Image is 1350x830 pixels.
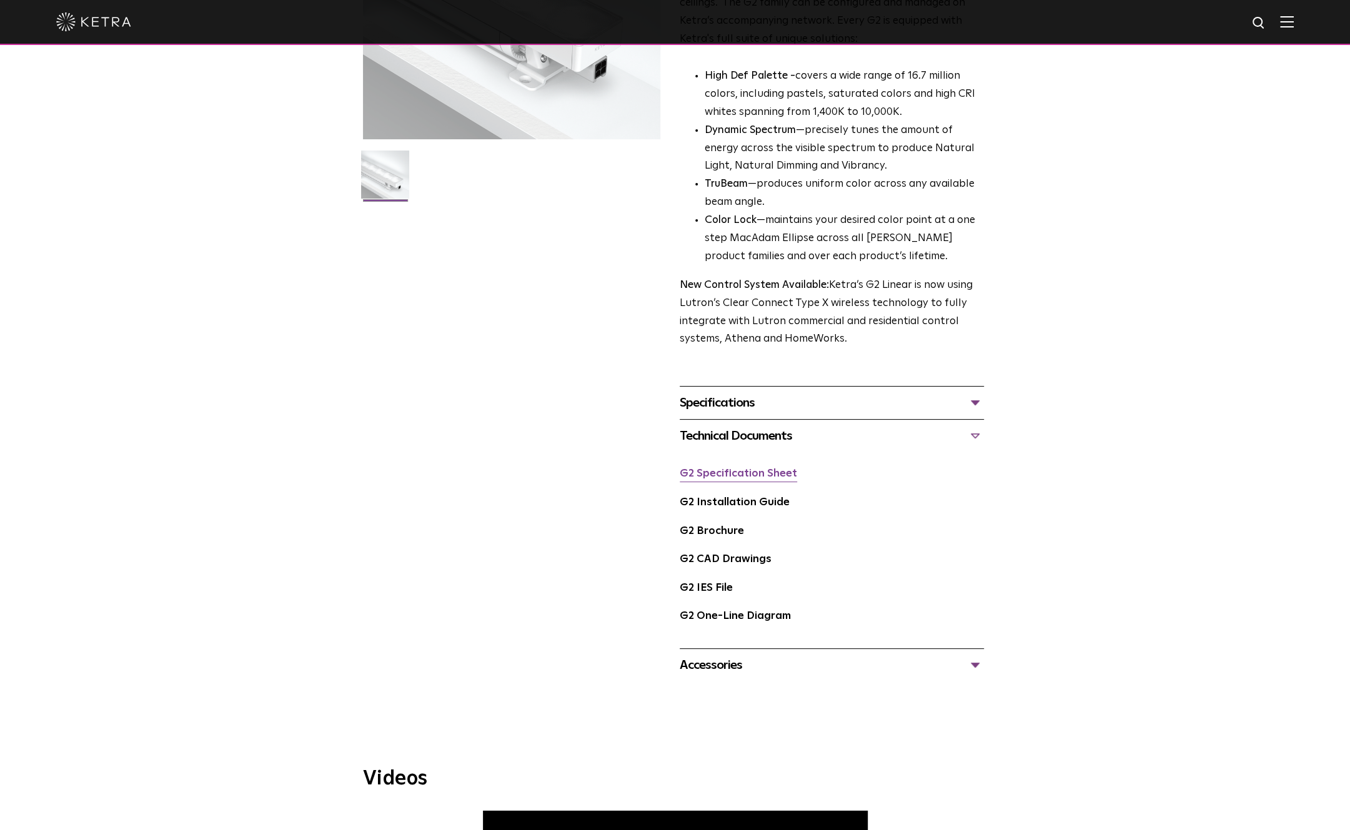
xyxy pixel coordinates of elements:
li: —precisely tunes the amount of energy across the visible spectrum to produce Natural Light, Natur... [705,122,984,176]
div: Accessories [680,655,984,675]
a: G2 IES File [680,583,733,593]
strong: Color Lock [705,215,757,225]
a: G2 One-Line Diagram [680,611,791,621]
strong: High Def Palette - [705,71,795,81]
h3: Videos [363,769,988,789]
img: ketra-logo-2019-white [56,12,131,31]
div: Technical Documents [680,426,984,446]
strong: Dynamic Spectrum [705,125,796,136]
div: Specifications [680,393,984,413]
p: Ketra’s G2 Linear is now using Lutron’s Clear Connect Type X wireless technology to fully integra... [680,277,984,349]
img: G2-Linear-2021-Web-Square [361,151,409,208]
a: G2 Installation Guide [680,497,790,508]
a: G2 CAD Drawings [680,554,772,565]
li: —maintains your desired color point at a one step MacAdam Ellipse across all [PERSON_NAME] produc... [705,212,984,266]
img: Hamburger%20Nav.svg [1280,16,1294,27]
img: search icon [1251,16,1267,31]
p: covers a wide range of 16.7 million colors, including pastels, saturated colors and high CRI whit... [705,67,984,122]
li: —produces uniform color across any available beam angle. [705,175,984,212]
strong: TruBeam [705,179,748,189]
a: G2 Specification Sheet [680,468,797,479]
strong: New Control System Available: [680,280,829,290]
a: G2 Brochure [680,526,744,536]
